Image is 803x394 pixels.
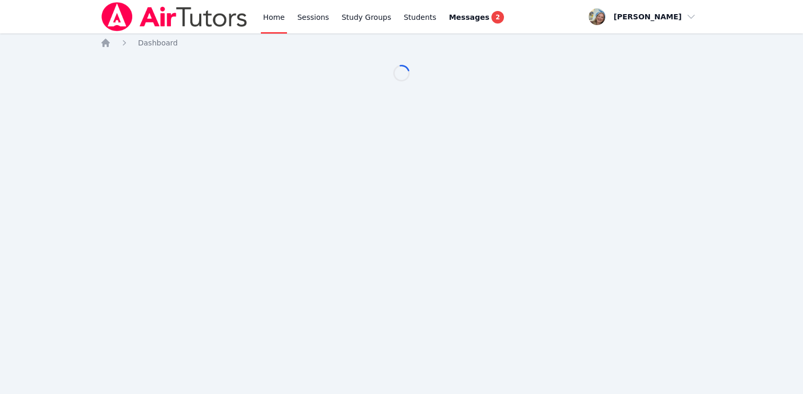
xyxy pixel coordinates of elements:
[449,12,489,22] span: Messages
[100,38,703,48] nav: Breadcrumb
[491,11,504,24] span: 2
[100,2,248,31] img: Air Tutors
[138,39,178,47] span: Dashboard
[138,38,178,48] a: Dashboard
